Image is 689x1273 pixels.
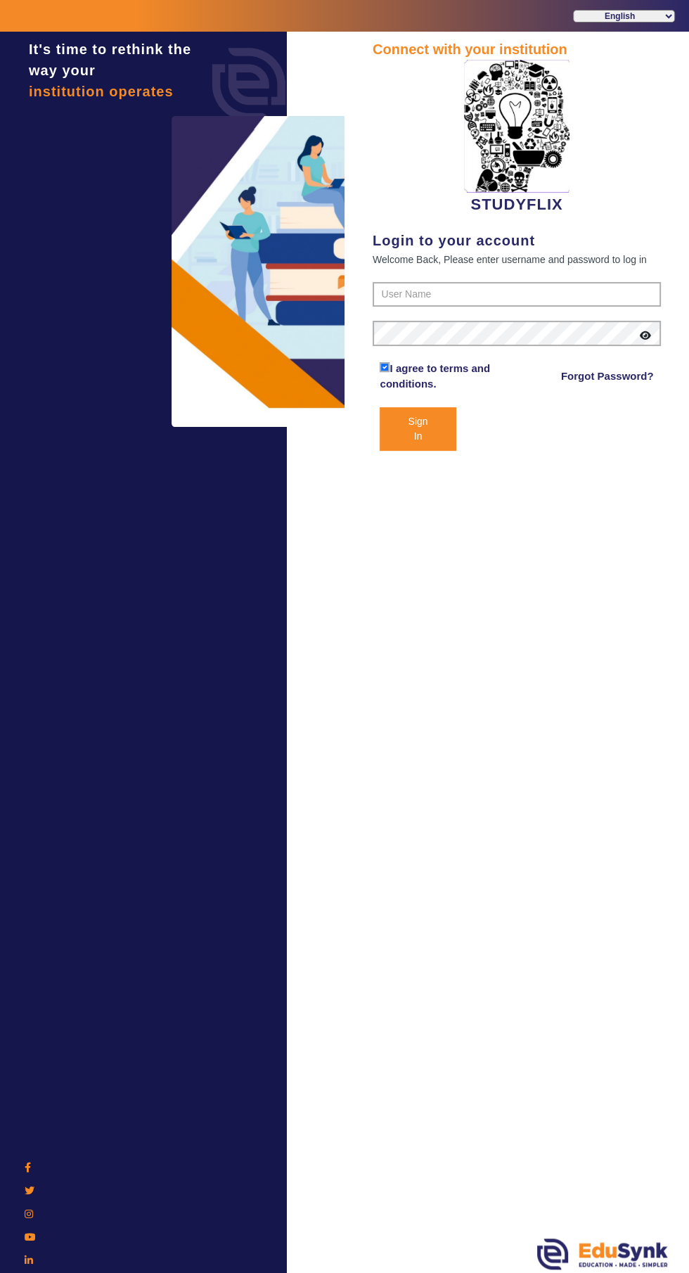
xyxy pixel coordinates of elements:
img: login3.png [172,116,467,427]
input: User Name [373,282,661,307]
div: Connect with your institution [373,39,661,60]
span: institution operates [29,84,174,99]
img: 2da83ddf-6089-4dce-a9e2-416746467bdd [464,60,569,193]
span: It's time to rethink the way your [29,41,191,78]
img: edusynk.png [537,1239,668,1269]
div: Welcome Back, Please enter username and password to log in [373,251,661,268]
a: Forgot Password? [561,368,654,385]
a: I agree to terms and conditions. [380,362,490,390]
img: login.png [196,32,302,137]
div: Login to your account [373,230,661,251]
button: Sign In [380,407,456,451]
div: STUDYFLIX [373,60,661,216]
